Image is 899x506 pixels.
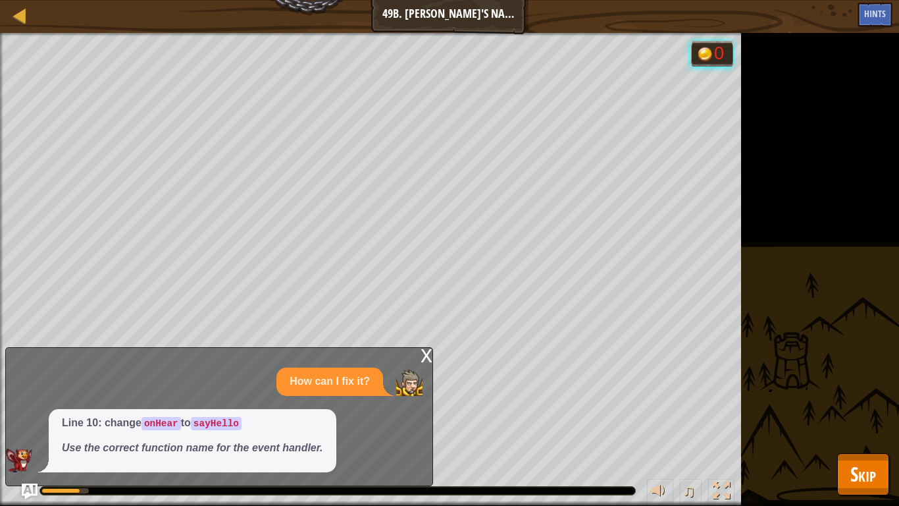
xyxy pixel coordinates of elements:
[22,484,38,499] button: Ask AI
[421,348,432,361] div: x
[191,417,242,430] code: sayHello
[6,449,32,472] img: AI
[62,442,323,453] em: Use the correct function name for the event handler.
[680,479,702,506] button: ♫
[864,7,886,20] span: Hints
[647,479,673,506] button: Adjust volume
[691,41,734,67] div: Team 'humans' has 0 gold.
[141,417,181,430] code: onHear
[290,374,370,389] p: How can I fix it?
[850,461,876,488] span: Skip
[682,481,696,501] span: ♫
[837,453,889,495] button: Skip
[714,44,727,62] div: 0
[708,479,734,506] button: Toggle fullscreen
[62,416,323,431] p: Line 10: change to
[396,370,423,396] img: Player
